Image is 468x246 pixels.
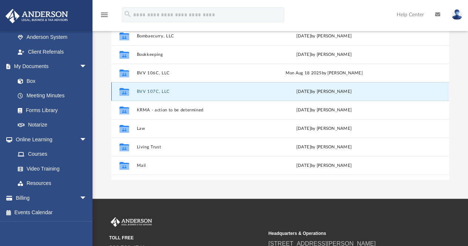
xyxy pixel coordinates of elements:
a: Box [10,74,91,88]
div: by [PERSON_NAME] [263,125,385,132]
a: Courses [10,147,94,162]
div: grid [111,27,449,180]
button: BVV 107C, LLC [137,89,259,94]
a: Anderson System [10,30,94,45]
button: Living Trust [137,145,259,149]
div: [DATE] by [PERSON_NAME] [263,51,385,58]
img: Anderson Advisors Platinum Portal [109,217,154,227]
button: KRMA - action to be determined [137,108,259,112]
button: BVV 106C, LLC [137,71,259,75]
button: Mail [137,163,259,168]
i: menu [100,10,109,19]
img: User Pic [451,9,462,20]
div: [DATE] by [PERSON_NAME] [263,88,385,95]
a: Billingarrow_drop_down [5,191,98,205]
a: Meeting Minutes [10,88,94,103]
small: TOLL FREE [109,235,263,241]
a: Notarize [10,118,94,132]
small: Headquarters & Operations [268,230,422,237]
img: Anderson Advisors Platinum Portal [3,9,70,23]
a: Forms Library [10,103,91,118]
span: arrow_drop_down [80,59,94,74]
a: Online Learningarrow_drop_down [5,132,94,147]
a: Video Training [10,161,91,176]
div: [DATE] by [PERSON_NAME] [263,107,385,114]
div: [DATE] by [PERSON_NAME] [263,144,385,151]
span: arrow_drop_down [80,132,94,147]
button: Bombaecurry, LLC [137,34,259,38]
div: [DATE] by [PERSON_NAME] [263,162,385,169]
span: arrow_drop_down [80,191,94,206]
button: Law [137,126,259,131]
i: search [124,10,132,18]
span: [DATE] [296,127,311,131]
a: Events Calendar [5,205,98,220]
a: My Documentsarrow_drop_down [5,59,94,74]
div: [DATE] by [PERSON_NAME] [263,33,385,40]
a: Resources [10,176,94,191]
div: Mon Aug 18 2025 by [PERSON_NAME] [263,70,385,77]
a: menu [100,14,109,19]
button: Bookkeeping [137,52,259,57]
a: Client Referrals [10,44,94,59]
